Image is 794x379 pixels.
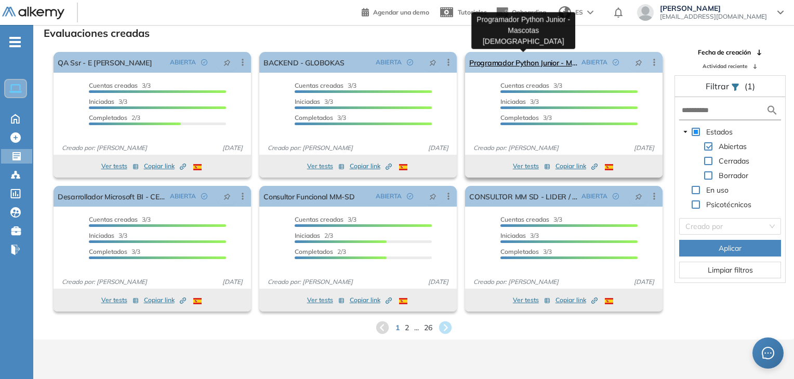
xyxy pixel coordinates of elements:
span: Cuentas creadas [295,82,343,89]
span: Cuentas creadas [89,82,138,89]
span: message [762,347,775,360]
span: Creado por: [PERSON_NAME] [469,277,563,287]
i: - [9,41,21,43]
span: [DATE] [218,277,247,287]
span: 3/3 [500,248,552,255]
img: ESP [605,164,613,170]
span: Borrador [717,169,750,182]
span: Fecha de creación [698,48,751,57]
img: world [559,6,571,19]
span: Completados [295,114,333,121]
span: Iniciadas [500,232,526,239]
span: Estados [706,127,733,137]
span: check-circle [407,59,413,65]
a: QA Ssr - E [PERSON_NAME] [58,52,152,73]
span: [PERSON_NAME] [660,4,767,12]
span: Agendar una demo [373,8,429,16]
span: Iniciadas [89,98,114,105]
button: pushpin [421,188,444,205]
span: Iniciadas [295,98,320,105]
span: pushpin [635,192,642,200]
span: Tutoriales [458,8,487,16]
span: Creado por: [PERSON_NAME] [469,143,563,153]
h3: Evaluaciones creadas [44,27,150,39]
span: ... [414,322,419,333]
span: Iniciadas [500,98,526,105]
a: BACKEND - GLOBOKAS [263,52,344,73]
span: Cuentas creadas [500,215,549,223]
span: Psicotécnicos [704,198,753,211]
button: Copiar link [350,160,392,172]
span: check-circle [613,193,619,199]
span: En uso [706,185,729,195]
button: Ver tests [513,294,550,306]
span: Actividad reciente [703,62,747,70]
span: Cerradas [719,156,749,166]
span: [DATE] [424,277,453,287]
span: 2/3 [295,248,346,255]
span: pushpin [429,58,436,66]
span: 3/3 [500,114,552,121]
span: Iniciadas [89,232,114,239]
span: pushpin [223,192,231,200]
button: pushpin [627,188,650,205]
span: caret-down [683,129,688,134]
span: ABIERTA [170,192,196,201]
button: Copiar link [555,160,598,172]
span: Abiertas [719,142,747,151]
span: Cerradas [717,155,751,167]
span: Copiar link [144,295,186,305]
span: check-circle [201,59,207,65]
button: Onboarding [495,2,546,24]
img: arrow [587,10,593,15]
span: 3/3 [89,215,151,223]
span: [DATE] [630,277,658,287]
button: pushpin [216,54,239,71]
span: Estados [704,126,735,138]
span: Cuentas creadas [89,215,138,223]
span: Iniciadas [295,232,320,239]
span: Psicotécnicos [706,200,751,209]
span: 3/3 [89,248,140,255]
button: Copiar link [350,294,392,306]
span: Copiar link [350,295,392,305]
span: check-circle [407,193,413,199]
img: ESP [193,164,202,170]
span: 3/3 [500,82,562,89]
span: Creado por: [PERSON_NAME] [263,277,357,287]
span: Creado por: [PERSON_NAME] [58,277,151,287]
img: Logo [2,7,64,20]
span: ABIERTA [376,58,402,67]
span: 3/3 [89,232,127,239]
span: Borrador [719,171,748,180]
span: 3/3 [500,98,539,105]
span: ABIERTA [170,58,196,67]
span: check-circle [201,193,207,199]
span: check-circle [613,59,619,65]
span: [EMAIL_ADDRESS][DOMAIN_NAME] [660,12,767,21]
span: Cuentas creadas [500,82,549,89]
span: Abiertas [717,140,749,153]
button: Copiar link [555,294,598,306]
button: Ver tests [513,160,550,172]
span: Cuentas creadas [295,215,343,223]
img: ESP [399,164,407,170]
span: 3/3 [295,82,356,89]
span: [DATE] [424,143,453,153]
button: pushpin [216,188,239,205]
button: Copiar link [144,294,186,306]
span: 3/3 [500,215,562,223]
span: Completados [89,248,127,255]
span: Completados [295,248,333,255]
span: Filtrar [706,81,731,91]
span: Copiar link [555,161,598,171]
button: pushpin [627,54,650,71]
span: ABIERTA [581,192,607,201]
span: Copiar link [555,295,598,305]
span: [DATE] [630,143,658,153]
a: Consultor Funcional MM-SD [263,186,354,207]
span: 3/3 [295,215,356,223]
span: 26 [424,322,432,333]
div: Programador Python Junior - Mascotas [DEMOGRAPHIC_DATA] [471,12,575,49]
span: Creado por: [PERSON_NAME] [58,143,151,153]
